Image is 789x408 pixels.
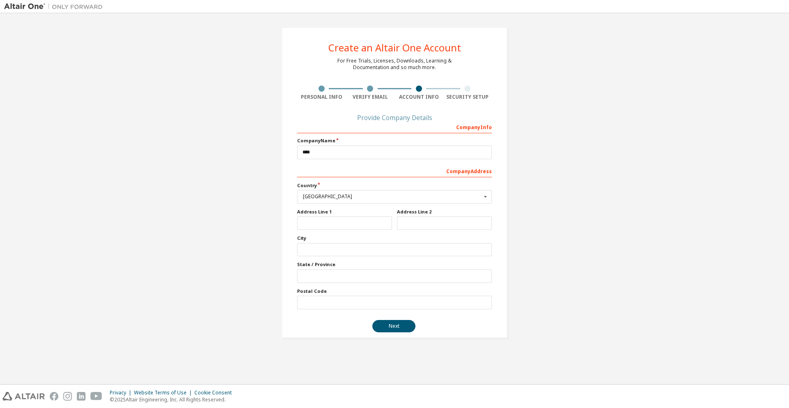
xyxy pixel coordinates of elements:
[297,137,492,144] label: Company Name
[50,392,58,401] img: facebook.svg
[297,115,492,120] div: Provide Company Details
[297,164,492,177] div: Company Address
[2,392,45,401] img: altair_logo.svg
[337,58,452,71] div: For Free Trials, Licenses, Downloads, Learning & Documentation and so much more.
[297,235,492,241] label: City
[77,392,85,401] img: linkedin.svg
[134,389,194,396] div: Website Terms of Use
[110,396,237,403] p: © 2025 Altair Engineering, Inc. All Rights Reserved.
[110,389,134,396] div: Privacy
[194,389,237,396] div: Cookie Consent
[297,120,492,133] div: Company Info
[90,392,102,401] img: youtube.svg
[394,94,443,100] div: Account Info
[443,94,492,100] div: Security Setup
[63,392,72,401] img: instagram.svg
[297,261,492,268] label: State / Province
[297,182,492,189] label: Country
[346,94,395,100] div: Verify Email
[372,320,415,332] button: Next
[297,288,492,294] label: Postal Code
[297,209,392,215] label: Address Line 1
[397,209,492,215] label: Address Line 2
[4,2,107,11] img: Altair One
[297,94,346,100] div: Personal Info
[328,43,461,53] div: Create an Altair One Account
[303,194,482,199] div: [GEOGRAPHIC_DATA]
